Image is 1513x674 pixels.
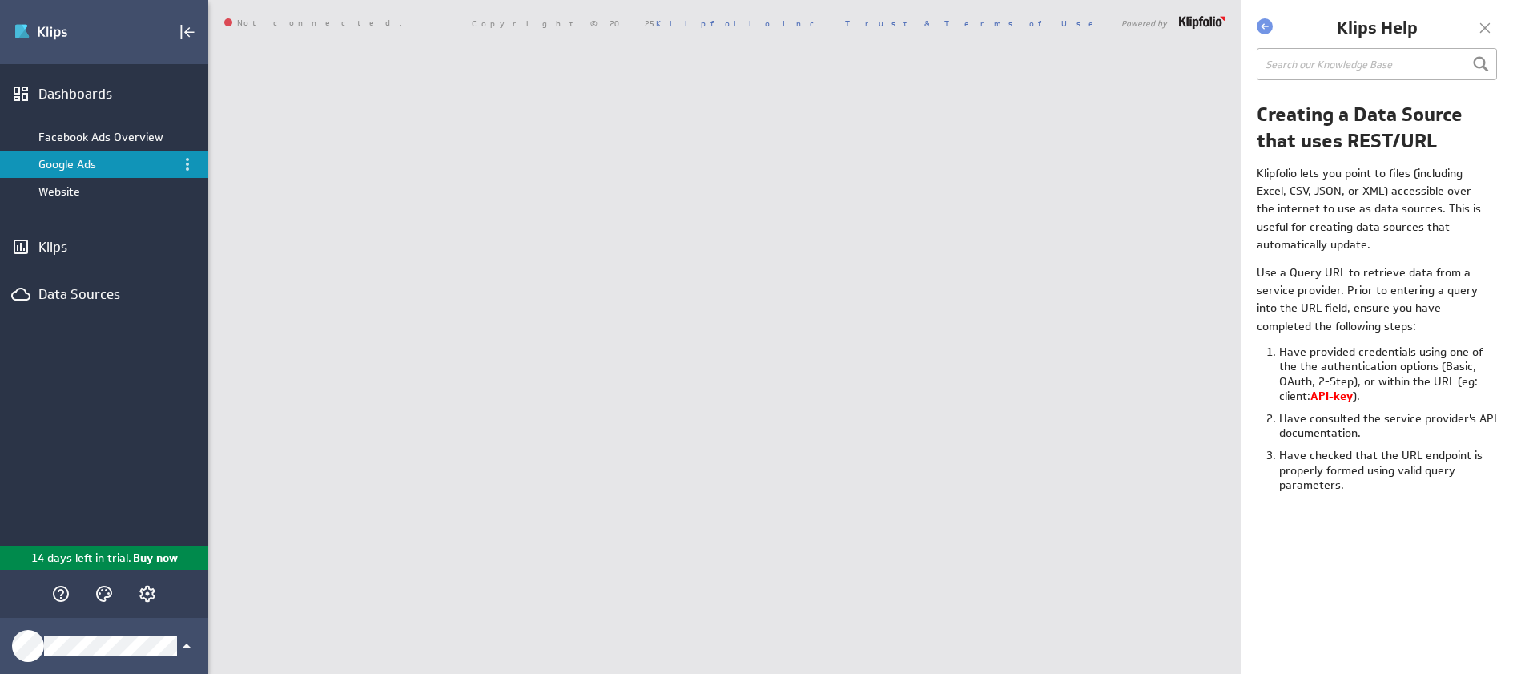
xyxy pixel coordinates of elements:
span: Copyright © 2025 [472,19,828,27]
h1: Creating a Data Source that uses REST/URL [1257,101,1497,155]
div: Google Ads [38,157,172,172]
h1: Klips Help [1277,16,1477,40]
div: Menu [178,155,197,174]
p: 14 days left in trial. [31,550,131,567]
svg: Account and settings [138,584,157,603]
div: Klips [38,238,170,256]
div: Account and settings [134,580,161,607]
div: Data Sources [38,285,170,303]
div: Go to Dashboards [14,19,126,45]
div: Themes [91,580,118,607]
span: Powered by [1121,19,1167,27]
div: Collapse [174,18,201,46]
svg: Themes [95,584,114,603]
p: Use a Query URL to retrieve data from a service provider. Prior to entering a query into the URL ... [1257,264,1487,336]
div: Facebook Ads Overview [38,130,172,144]
div: Help [47,580,74,607]
li: Have checked that the URL endpoint is properly formed using valid query parameters. [1279,448,1497,500]
span: Not connected. [224,18,402,28]
div: Dashboard menu [178,155,197,174]
input: Search our Knowledge Base [1257,48,1497,80]
a: Klipfolio Inc. [656,18,828,29]
div: Menu [176,153,199,176]
li: Have provided credentials using one of the the authentication options (Basic, OAuth, 2-Step), or ... [1279,345,1497,411]
div: Website [38,184,172,199]
p: Klipfolio lets you point to files (including Excel, CSV, JSON, or XML) accessible over the intern... [1257,164,1487,254]
img: Klipfolio klips logo [14,19,126,45]
img: logo-footer.png [1179,16,1225,29]
p: Buy now [131,550,178,567]
li: Have consulted the service provider's API documentation. [1279,411,1497,448]
div: Dashboards [38,85,170,103]
a: Trust & Terms of Use [845,18,1105,29]
b: API-key [1310,389,1353,403]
